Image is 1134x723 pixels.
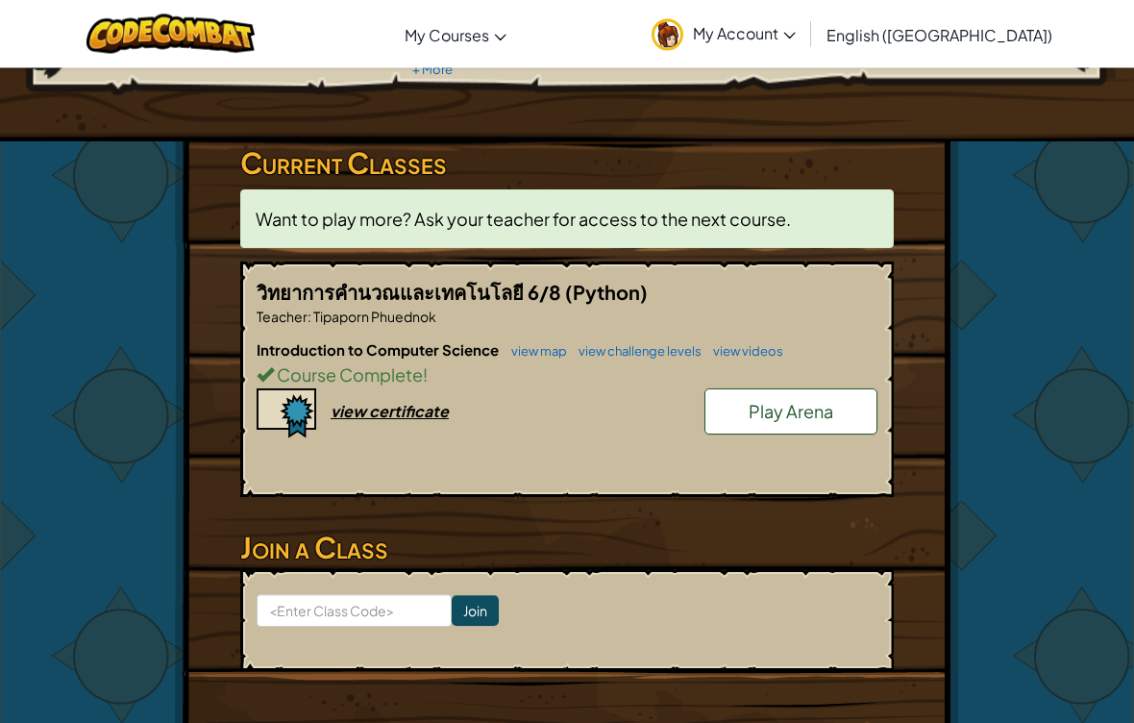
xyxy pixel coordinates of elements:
h3: Current Classes [240,142,894,186]
span: My Courses [405,25,489,45]
span: Introduction to Computer Science [257,341,502,360]
a: view challenge levels [569,344,702,360]
span: Want to play more? Ask your teacher for access to the next course. [256,209,791,231]
img: avatar [652,19,683,51]
img: CodeCombat logo [86,14,255,54]
div: view certificate [331,402,449,422]
span: My Account [693,23,796,43]
span: Play Arena [749,401,833,423]
img: certificate-icon.png [257,389,316,439]
a: view videos [703,344,783,360]
a: My Account [642,4,805,64]
a: My Courses [395,9,516,61]
span: Teacher [257,309,308,326]
input: <Enter Class Code> [257,595,452,628]
span: (Python) [565,281,648,305]
a: English ([GEOGRAPHIC_DATA]) [817,9,1062,61]
span: Course Complete [274,364,423,386]
a: + More [412,62,453,78]
span: วิทยาการคำนวณและเทคโนโลยี 6/8 [257,281,565,305]
a: view map [502,344,567,360]
h3: Join a Class [240,527,894,570]
span: Tipaporn Phuednok [311,309,436,326]
input: Join [452,596,499,627]
a: view certificate [257,402,449,422]
span: English ([GEOGRAPHIC_DATA]) [826,25,1052,45]
span: ! [423,364,428,386]
span: : [308,309,311,326]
